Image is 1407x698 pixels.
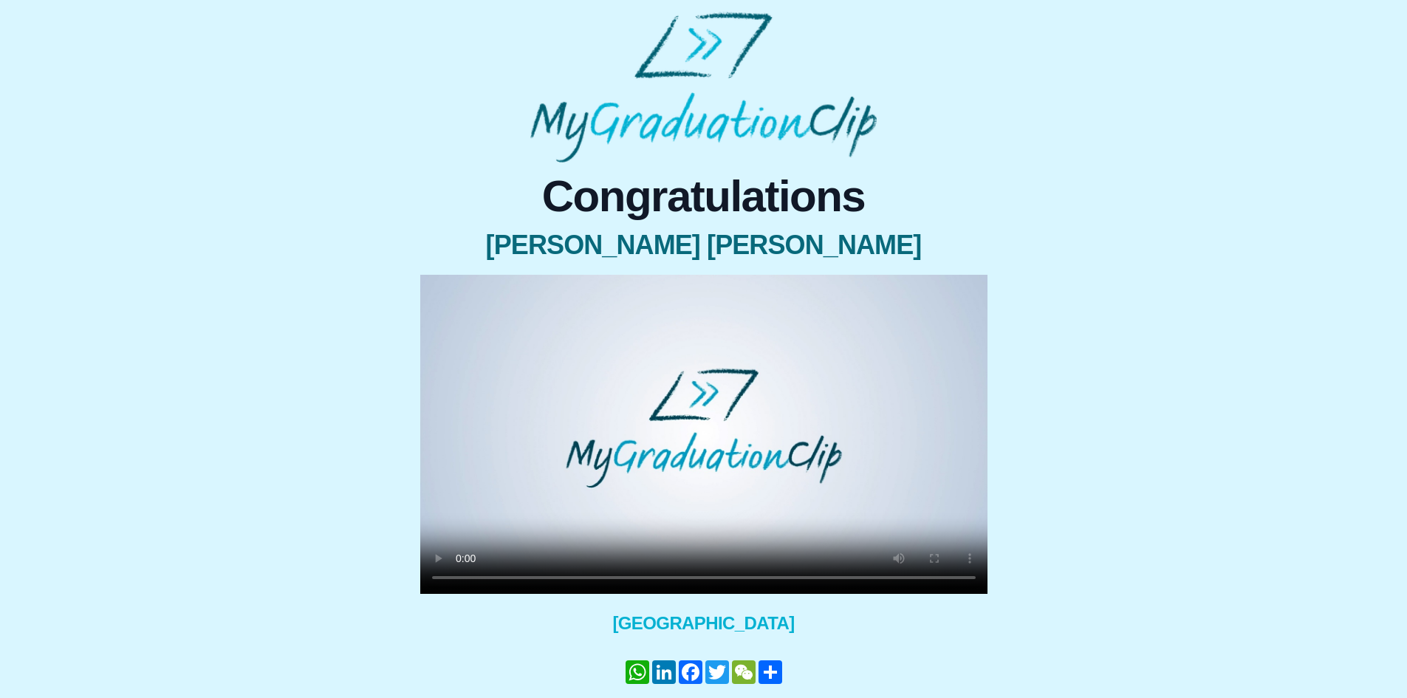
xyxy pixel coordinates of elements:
span: Congratulations [420,174,987,219]
a: WhatsApp [624,660,651,684]
span: [GEOGRAPHIC_DATA] [420,612,987,635]
img: MyGraduationClip [530,12,876,162]
a: Share [757,660,784,684]
a: Facebook [677,660,704,684]
a: WeChat [730,660,757,684]
a: Twitter [704,660,730,684]
span: [PERSON_NAME] [PERSON_NAME] [420,230,987,260]
a: LinkedIn [651,660,677,684]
